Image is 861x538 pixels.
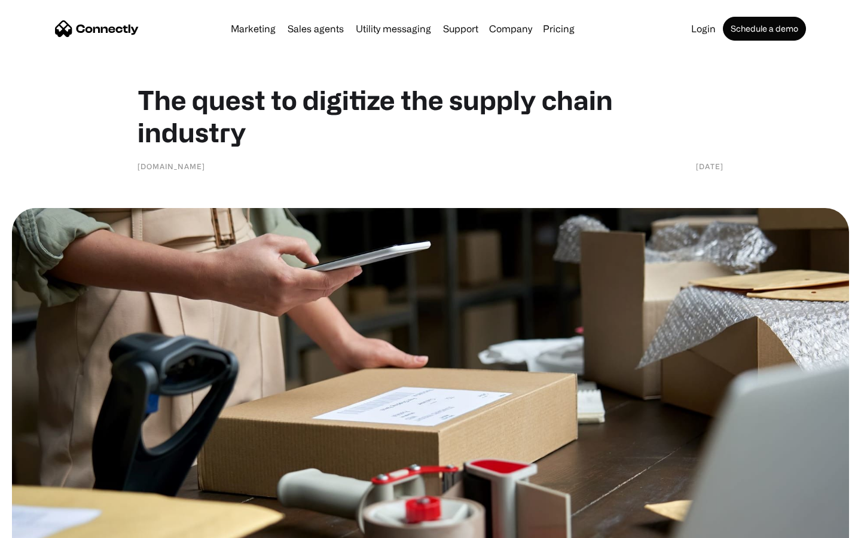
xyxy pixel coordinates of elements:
[489,20,532,37] div: Company
[696,160,723,172] div: [DATE]
[12,517,72,534] aside: Language selected: English
[138,160,205,172] div: [DOMAIN_NAME]
[138,84,723,148] h1: The quest to digitize the supply chain industry
[283,24,349,33] a: Sales agents
[723,17,806,41] a: Schedule a demo
[226,24,280,33] a: Marketing
[438,24,483,33] a: Support
[538,24,579,33] a: Pricing
[24,517,72,534] ul: Language list
[351,24,436,33] a: Utility messaging
[686,24,720,33] a: Login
